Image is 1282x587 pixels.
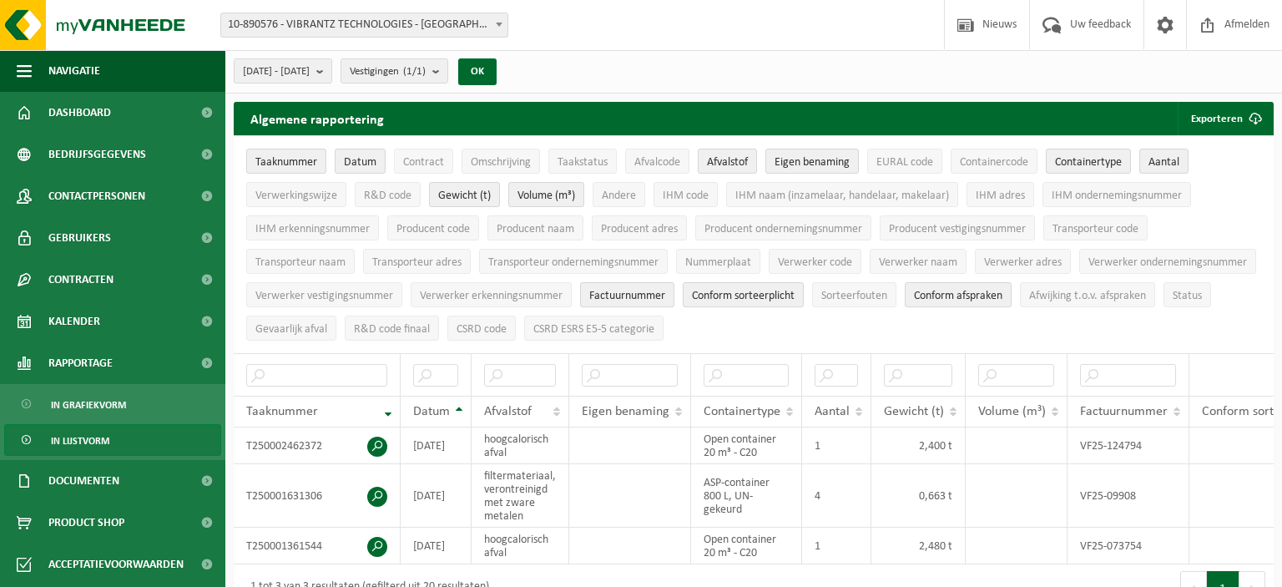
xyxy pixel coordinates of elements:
[458,58,497,85] button: OK
[593,182,645,207] button: AndereAndere: Activate to sort
[246,149,326,174] button: TaaknummerTaaknummer: Activate to remove sorting
[255,156,317,169] span: Taaknummer
[411,282,572,307] button: Verwerker erkenningsnummerVerwerker erkenningsnummer: Activate to sort
[401,464,472,528] td: [DATE]
[775,156,850,169] span: Eigen benaming
[363,249,471,274] button: Transporteur adresTransporteur adres: Activate to sort
[48,544,184,585] span: Acceptatievoorwaarden
[48,134,146,175] span: Bedrijfsgegevens
[48,342,113,384] span: Rapportage
[558,156,608,169] span: Taakstatus
[815,405,850,418] span: Aantal
[350,59,426,84] span: Vestigingen
[914,290,1002,302] span: Conform afspraken
[420,290,563,302] span: Verwerker erkenningsnummer
[876,156,933,169] span: EURAL code
[1043,215,1148,240] button: Transporteur codeTransporteur code: Activate to sort
[447,316,516,341] button: CSRD codeCSRD code: Activate to sort
[975,249,1071,274] button: Verwerker adresVerwerker adres: Activate to sort
[1148,156,1179,169] span: Aantal
[341,58,448,83] button: Vestigingen(1/1)
[879,256,957,269] span: Verwerker naam
[488,256,659,269] span: Transporteur ondernemingsnummer
[951,149,1037,174] button: ContainercodeContainercode: Activate to sort
[396,223,470,235] span: Producent code
[51,389,126,421] span: In grafiekvorm
[48,502,124,544] span: Product Shop
[602,190,636,202] span: Andere
[524,316,664,341] button: CSRD ESRS E5-5 categorieCSRD ESRS E5-5 categorie: Activate to sort
[246,249,355,274] button: Transporteur naamTransporteur naam: Activate to sort
[462,149,540,174] button: OmschrijvingOmschrijving: Activate to sort
[884,405,944,418] span: Gewicht (t)
[1079,249,1256,274] button: Verwerker ondernemingsnummerVerwerker ondernemingsnummer: Activate to sort
[704,223,862,235] span: Producent ondernemingsnummer
[1055,156,1122,169] span: Containertype
[691,428,802,464] td: Open container 20 m³ - C20
[517,190,575,202] span: Volume (m³)
[255,290,393,302] span: Verwerker vestigingsnummer
[601,223,678,235] span: Producent adres
[354,323,430,336] span: R&D code finaal
[48,259,114,301] span: Contracten
[48,301,100,342] span: Kalender
[479,249,668,274] button: Transporteur ondernemingsnummerTransporteur ondernemingsnummer : Activate to sort
[355,182,421,207] button: R&D codeR&amp;D code: Activate to sort
[692,290,795,302] span: Conform sorteerplicht
[221,13,507,37] span: 10-890576 - VIBRANTZ TECHNOLOGIES - SAINT-GHISLAIN
[335,149,386,174] button: DatumDatum: Activate to sort
[234,58,332,83] button: [DATE] - [DATE]
[978,405,1046,418] span: Volume (m³)
[48,50,100,92] span: Navigatie
[634,156,680,169] span: Afvalcode
[778,256,852,269] span: Verwerker code
[765,149,859,174] button: Eigen benamingEigen benaming: Activate to sort
[220,13,508,38] span: 10-890576 - VIBRANTZ TECHNOLOGIES - SAINT-GHISLAIN
[394,149,453,174] button: ContractContract: Activate to sort
[880,215,1035,240] button: Producent vestigingsnummerProducent vestigingsnummer: Activate to sort
[1052,190,1182,202] span: IHM ondernemingsnummer
[234,428,401,464] td: T250002462372
[821,290,887,302] span: Sorteerfouten
[1046,149,1131,174] button: ContainertypeContainertype: Activate to sort
[472,464,569,528] td: filtermateriaal, verontreinigd met zware metalen
[472,528,569,564] td: hoogcalorisch afval
[871,428,966,464] td: 2,400 t
[255,323,327,336] span: Gevaarlijk afval
[769,249,861,274] button: Verwerker codeVerwerker code: Activate to sort
[387,215,479,240] button: Producent codeProducent code: Activate to sort
[234,464,401,528] td: T250001631306
[582,405,669,418] span: Eigen benaming
[487,215,583,240] button: Producent naamProducent naam: Activate to sort
[457,323,507,336] span: CSRD code
[403,66,426,77] count: (1/1)
[735,190,949,202] span: IHM naam (inzamelaar, handelaar, makelaar)
[246,215,379,240] button: IHM erkenningsnummerIHM erkenningsnummer: Activate to sort
[403,156,444,169] span: Contract
[364,190,411,202] span: R&D code
[48,217,111,259] span: Gebruikers
[676,249,760,274] button: NummerplaatNummerplaat: Activate to sort
[345,316,439,341] button: R&D code finaalR&amp;D code finaal: Activate to sort
[234,102,401,135] h2: Algemene rapportering
[1067,528,1189,564] td: VF25-073754
[497,223,574,235] span: Producent naam
[401,428,472,464] td: [DATE]
[1080,405,1168,418] span: Factuurnummer
[438,190,491,202] span: Gewicht (t)
[812,282,896,307] button: SorteerfoutenSorteerfouten: Activate to sort
[246,282,402,307] button: Verwerker vestigingsnummerVerwerker vestigingsnummer: Activate to sort
[870,249,967,274] button: Verwerker naamVerwerker naam: Activate to sort
[967,182,1034,207] button: IHM adresIHM adres: Activate to sort
[48,92,111,134] span: Dashboard
[548,149,617,174] button: TaakstatusTaakstatus: Activate to sort
[1067,428,1189,464] td: VF25-124794
[401,528,472,564] td: [DATE]
[4,424,221,456] a: In lijstvorm
[691,464,802,528] td: ASP-container 800 L, UN-gekeurd
[51,425,109,457] span: In lijstvorm
[533,323,654,336] span: CSRD ESRS E5-5 categorie
[871,528,966,564] td: 2,480 t
[1173,290,1202,302] span: Status
[691,528,802,564] td: Open container 20 m³ - C20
